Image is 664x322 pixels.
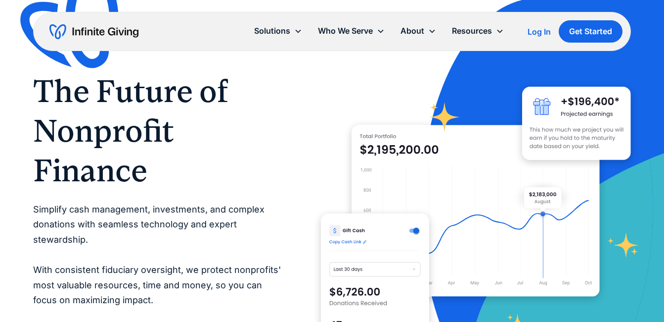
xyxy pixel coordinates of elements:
div: Resources [452,24,492,38]
div: About [400,24,424,38]
div: Who We Serve [310,20,393,42]
div: Log In [528,28,551,36]
div: Resources [444,20,512,42]
a: home [49,24,138,40]
div: Solutions [254,24,290,38]
div: Who We Serve [318,24,373,38]
a: Get Started [559,20,622,43]
div: Solutions [246,20,310,42]
p: Simplify cash management, investments, and complex donations with seamless technology and expert ... [33,202,281,308]
div: About [393,20,444,42]
a: Log In [528,26,551,38]
h1: The Future of Nonprofit Finance [33,71,281,190]
img: fundraising star [608,233,639,257]
img: nonprofit donation platform [352,125,600,296]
